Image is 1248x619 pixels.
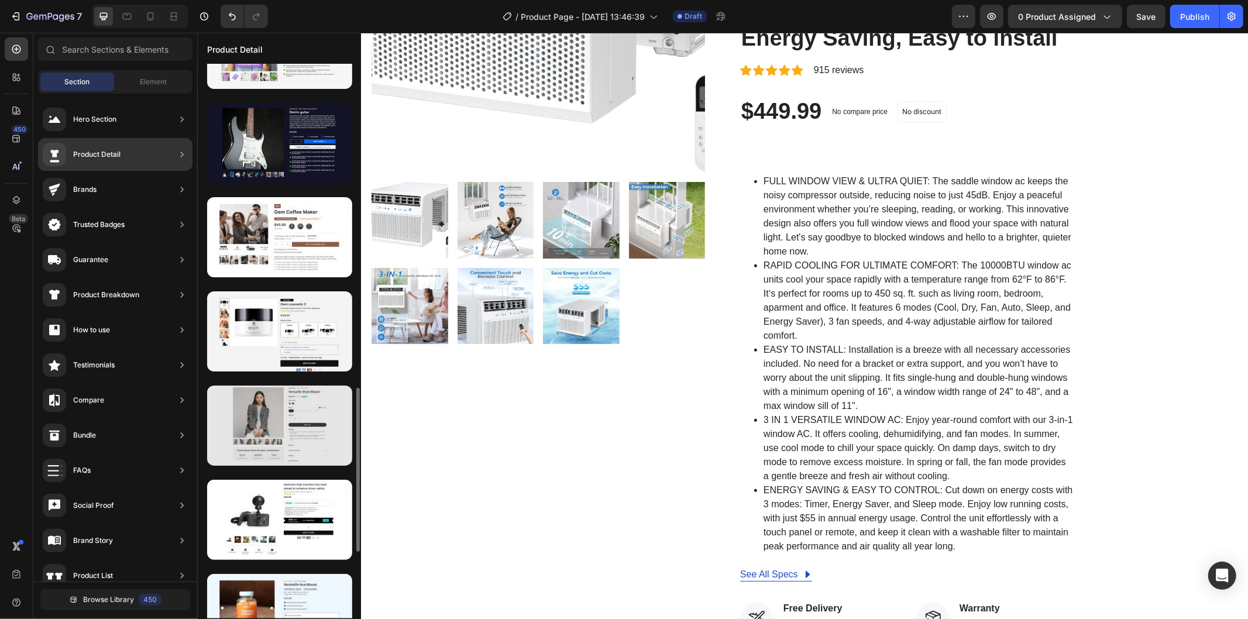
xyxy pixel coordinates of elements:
span: FULL WINDOW VIEW & ULTRA QUIET: The saddle window ac keeps the noisy compressor outside, reducing... [566,143,874,223]
div: Guarantee [73,254,108,266]
span: Draft [685,11,702,22]
div: Open Intercom Messenger [1208,562,1236,590]
button: Save [1127,5,1166,28]
div: 450 [11,125,28,134]
div: Product List [73,570,113,582]
span: EASY TO INSTALL: Installation is a breeze with all necessary accessories included. No need for a ... [566,312,873,378]
div: Bundle [73,429,96,441]
div: $449.99 [543,64,625,94]
div: Trusted Badges [73,219,125,231]
span: Section [65,77,90,87]
div: Brands [73,184,97,195]
p: Free Delivery [586,569,690,583]
button: Publish [1170,5,1219,28]
span: Save [1137,12,1156,22]
a: See All Specs [543,535,615,549]
span: RAPID COOLING FOR ULTIMATE COMFORT: The 10000BTU window ac units cool your space rapidly with a t... [566,228,874,308]
div: 450 [139,594,161,606]
div: Beta [9,214,28,223]
div: Social Proof [73,500,114,511]
span: / [515,11,518,23]
span: Browse Library [83,594,134,605]
p: No discount [705,74,744,84]
div: Compare [73,394,104,406]
div: Product Breakdown [73,289,139,301]
button: 0 product assigned [1008,5,1122,28]
span: ENERGY SAVING & EASY TO CONTROL: Cut down on energy costs with 3 modes: Timer, Energy Saver, and ... [566,452,876,518]
span: Element [140,77,167,87]
p: No compare price [635,75,690,82]
div: Publish [1180,11,1209,23]
div: Testimonials [73,359,115,371]
div: Hero Section [73,114,116,125]
div: Brand Story [73,535,113,546]
div: How to use [73,324,110,336]
button: 7 [5,5,87,28]
div: Product Detail [73,149,121,160]
div: FAQs [73,465,91,476]
div: Undo/Redo [221,5,268,28]
iframe: Design area [197,33,1248,619]
span: 3 IN 1 VERSATILE WINDOW AC: Enjoy year-round comfort with our 3-in-1 window AC. It offers cooling... [566,382,876,448]
p: Warranty [762,569,855,583]
input: Search Sections & Elements [38,37,192,61]
button: Browse Library450 [40,589,190,610]
p: 7 [77,9,82,23]
span: Product Page - [DATE] 13:46:39 [521,11,645,23]
span: 0 product assigned [1018,11,1096,23]
div: See All Specs [543,535,601,549]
